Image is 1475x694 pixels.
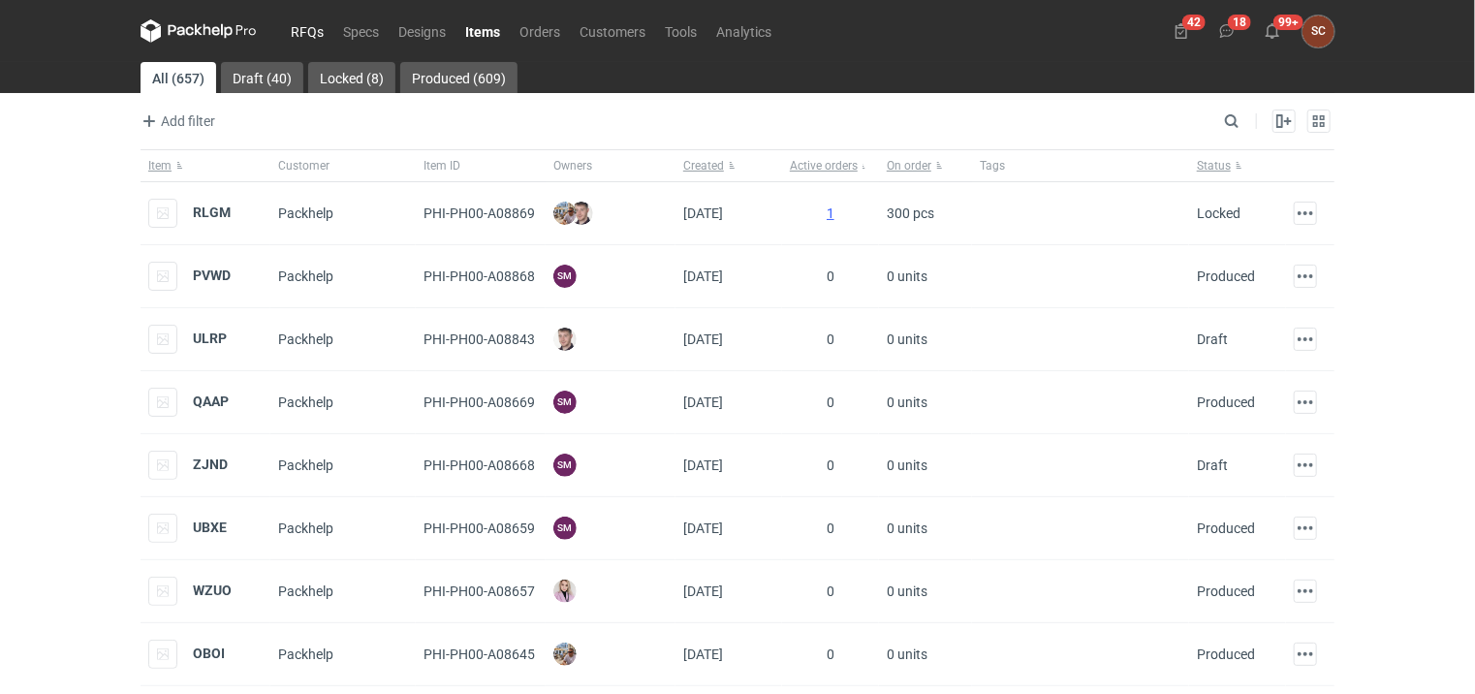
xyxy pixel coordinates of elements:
span: 0 [827,394,834,410]
div: 0 units [879,371,972,434]
button: Actions [1294,202,1317,225]
div: Produced [1197,267,1255,286]
div: 0 units [879,245,972,308]
div: 0 units [879,434,972,497]
span: PHI-PH00-A08659 [424,520,535,536]
button: 18 [1211,16,1242,47]
button: Add filter [137,110,216,133]
button: Created [675,150,782,181]
span: Item ID [424,158,460,173]
div: [DATE] [675,497,782,560]
span: Active orders [790,158,858,173]
span: Add filter [138,110,215,133]
span: Tags [980,158,1005,173]
span: Packhelp [278,268,333,284]
div: Draft [1197,456,1228,475]
div: 300 pcs [879,182,972,245]
div: [DATE] [675,245,782,308]
div: 0 units [879,560,972,623]
span: PHI-PH00-A08868 [424,268,535,284]
a: 1 [827,205,834,221]
figcaption: SM [553,265,577,288]
span: Packhelp [278,584,333,599]
a: ZJND [193,457,228,472]
figcaption: SC [1302,16,1334,47]
button: Actions [1294,580,1317,603]
button: Actions [1294,517,1317,540]
div: Locked [1197,204,1240,223]
span: Packhelp [278,520,333,536]
div: [DATE] [675,308,782,371]
button: Item [141,150,270,181]
button: 99+ [1257,16,1288,47]
span: Owners [553,158,592,173]
span: 0 [827,331,834,347]
a: PVWD [193,268,231,283]
span: PHI-PH00-A08843 [424,331,535,347]
span: PHI-PH00-A08669 [424,394,535,410]
a: Produced (609) [400,62,518,93]
button: Actions [1294,454,1317,477]
span: 0 [827,520,834,536]
span: 0 [827,647,834,662]
div: Produced [1197,393,1255,412]
span: 0 units [887,387,927,418]
figcaption: SM [553,454,577,477]
figcaption: SM [553,517,577,540]
button: Actions [1294,328,1317,351]
span: Customer [278,158,330,173]
svg: Packhelp Pro [141,19,257,43]
div: 0 units [879,623,972,686]
span: Created [683,158,724,173]
img: Michał Palasek [553,643,577,666]
span: Status [1197,158,1231,173]
span: 0 units [887,450,927,481]
img: Maciej Sikora [553,328,577,351]
div: [DATE] [675,623,782,686]
a: Tools [655,19,706,43]
span: 0 units [887,261,927,292]
a: RLGM [193,205,231,220]
span: 300 pcs [887,198,934,229]
a: Designs [389,19,455,43]
span: 0 units [887,576,927,607]
button: Actions [1294,643,1317,666]
strong: WZUO [193,583,232,598]
a: RFQs [281,19,333,43]
span: Packhelp [278,647,333,662]
div: 0 units [879,308,972,371]
span: 0 [827,584,834,599]
span: Item [148,158,172,173]
input: Search [1220,110,1282,133]
a: ULRP [193,331,227,346]
a: Locked (8) [308,62,395,93]
span: 0 [827,457,834,473]
div: Produced [1197,645,1255,664]
button: On order [879,150,972,181]
button: Actions [1294,265,1317,288]
a: Items [455,19,510,43]
span: Packhelp [278,394,333,410]
div: [DATE] [675,371,782,434]
span: PHI-PH00-A08645 [424,647,535,662]
div: [DATE] [675,434,782,497]
a: UBXE [193,520,227,535]
a: Orders [510,19,570,43]
strong: QAAP [193,394,229,409]
span: Packhelp [278,457,333,473]
a: Analytics [706,19,781,43]
span: PHI-PH00-A08668 [424,457,535,473]
button: Actions [1294,391,1317,414]
span: 0 units [887,324,927,355]
a: OBOI [193,646,225,661]
a: All (657) [141,62,216,93]
span: PHI-PH00-A08869 [424,205,535,221]
span: Packhelp [278,331,333,347]
img: Maciej Sikora [570,202,593,225]
img: Michał Palasek [553,202,577,225]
